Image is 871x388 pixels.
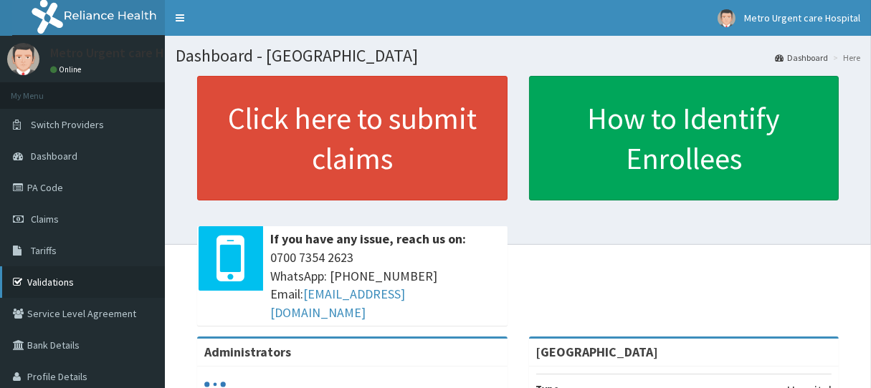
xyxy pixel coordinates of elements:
span: Tariffs [31,244,57,257]
img: User Image [7,43,39,75]
b: If you have any issue, reach us on: [270,231,466,247]
span: Dashboard [31,150,77,163]
a: Click here to submit claims [197,76,508,200]
strong: [GEOGRAPHIC_DATA] [536,344,659,360]
a: [EMAIL_ADDRESS][DOMAIN_NAME] [270,286,405,321]
span: 0700 7354 2623 WhatsApp: [PHONE_NUMBER] Email: [270,248,500,322]
span: Claims [31,213,59,225]
a: Dashboard [775,52,828,64]
span: Switch Providers [31,118,104,131]
span: Metro Urgent care Hospital [744,11,860,24]
a: Online [50,64,85,74]
b: Administrators [204,344,291,360]
img: User Image [718,9,736,27]
h1: Dashboard - [GEOGRAPHIC_DATA] [176,47,860,65]
li: Here [829,52,860,64]
a: How to Identify Enrollees [529,76,839,200]
p: Metro Urgent care Hospital [50,47,203,59]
